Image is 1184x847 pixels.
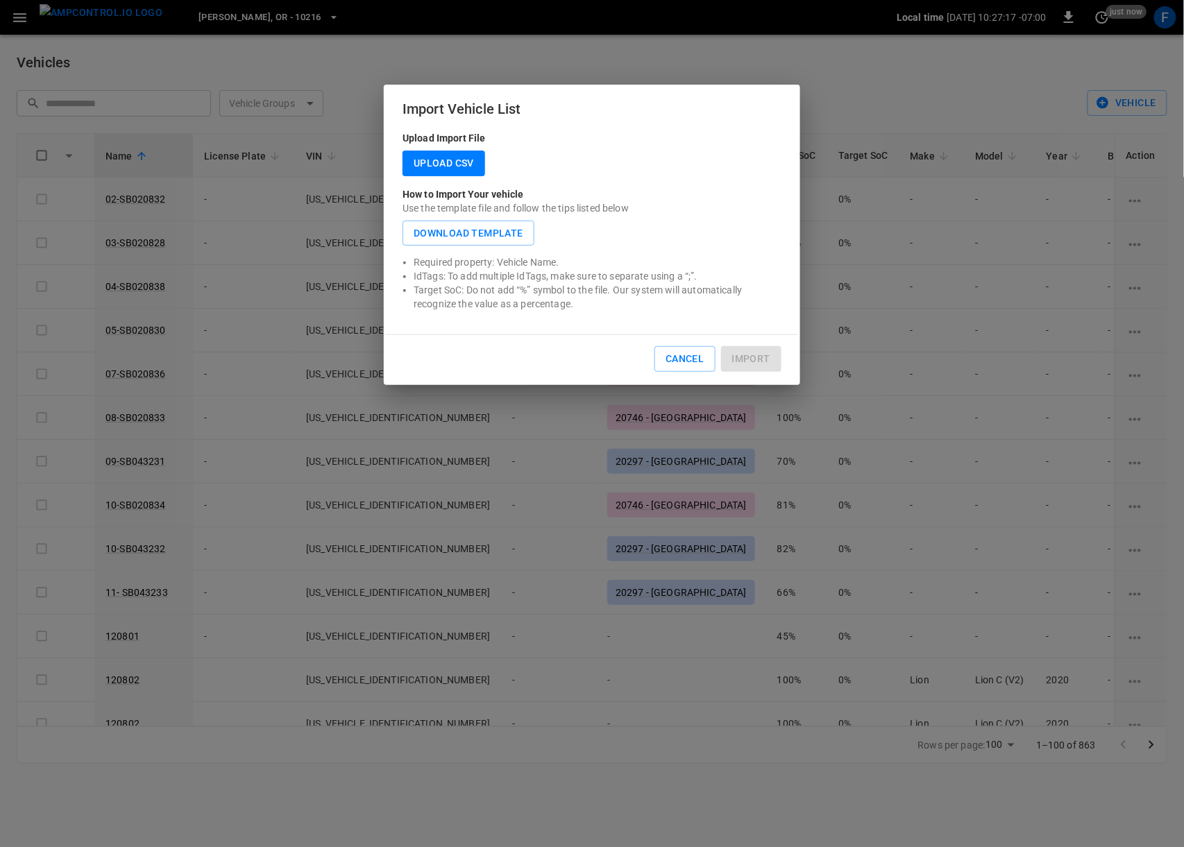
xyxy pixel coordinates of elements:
[403,151,485,176] label: Upload CSV
[414,269,781,283] p: IdTags: To add multiple IdTags, make sure to separate using a “;”.
[414,255,781,269] p: Required property: Vehicle Name.
[403,221,534,246] button: Download Template
[386,87,798,131] h2: Import Vehicle List
[403,187,781,201] p: How to Import Your vehicle
[403,201,781,215] p: Use the template file and follow the tips listed below
[403,131,781,145] p: Upload Import File
[654,346,715,372] button: Cancel
[414,283,781,311] p: Target SoC: Do not add “%” symbol to the file. Our system will automatically recognize the value ...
